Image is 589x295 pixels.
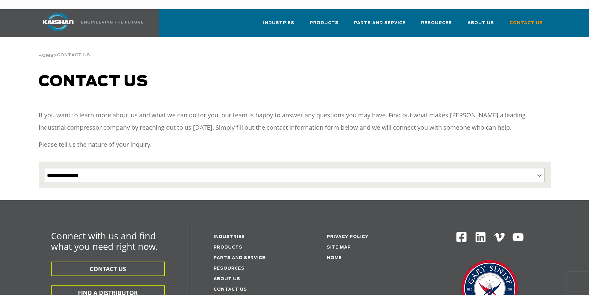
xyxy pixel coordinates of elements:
[51,230,158,252] span: Connect with us and find what you need right now.
[214,235,245,239] a: Industries
[327,235,369,239] a: Privacy Policy
[51,262,165,276] button: CONTACT US
[354,15,406,36] a: Parts and Service
[35,13,81,31] img: kaishan logo
[39,74,148,89] span: Contact us
[467,15,494,36] a: About Us
[38,37,90,61] div: >
[327,256,342,260] a: Home
[214,267,245,271] a: Resources
[263,15,294,36] a: Industries
[494,233,505,242] img: Vimeo
[421,15,452,36] a: Resources
[38,54,53,58] span: Home
[39,109,551,134] p: If you want to learn more about us and what we can do for you, our team is happy to answer any qu...
[475,231,487,243] img: Linkedin
[81,21,143,24] img: Engineering the future
[214,288,247,292] a: Contact Us
[510,15,543,36] a: Contact Us
[354,20,406,27] span: Parts and Service
[263,20,294,27] span: Industries
[38,53,53,58] a: Home
[214,245,242,249] a: Products
[310,20,339,27] span: Products
[512,231,524,243] img: Youtube
[214,277,240,281] a: About Us
[310,15,339,36] a: Products
[421,20,452,27] span: Resources
[57,53,90,57] span: Contact Us
[327,245,351,249] a: Site Map
[456,231,467,243] img: Facebook
[467,20,494,27] span: About Us
[214,256,265,260] a: Parts and service
[35,9,144,37] a: Kaishan USA
[39,138,551,151] p: Please tell us the nature of your inquiry.
[510,20,543,27] span: Contact Us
